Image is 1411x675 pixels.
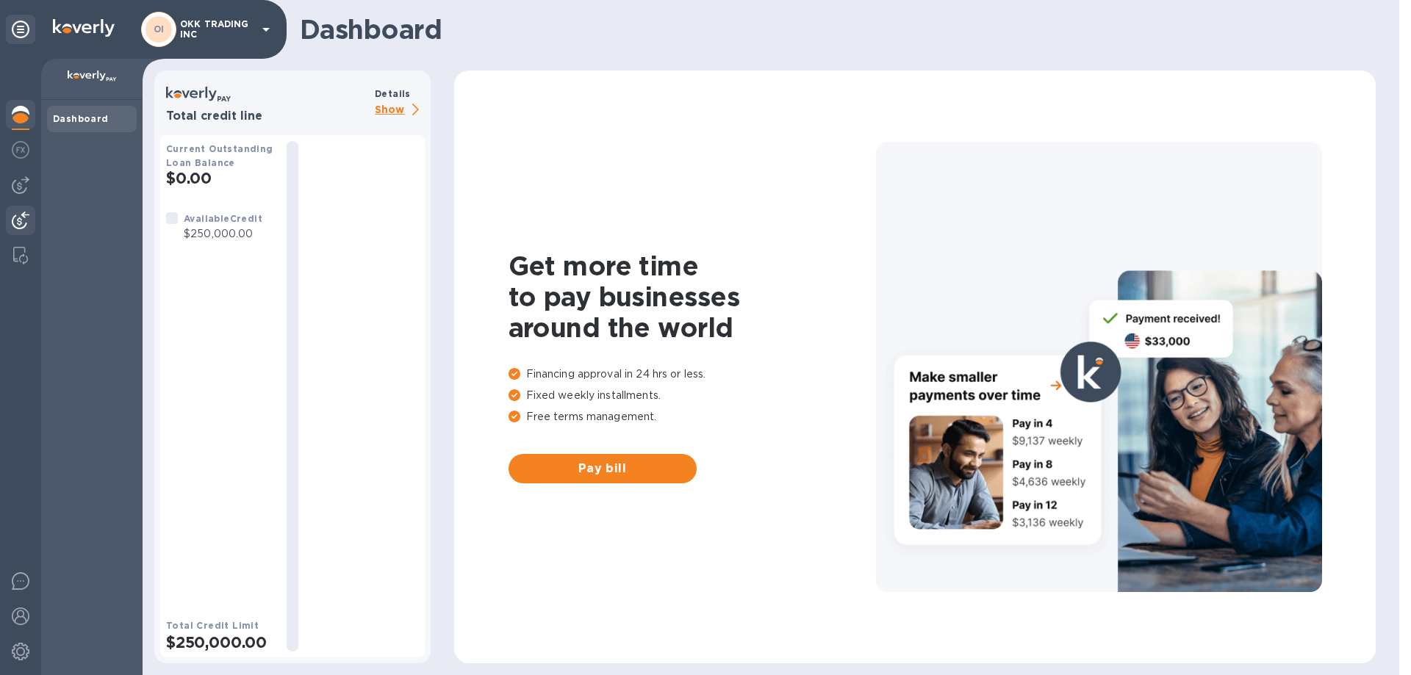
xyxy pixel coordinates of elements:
button: Pay bill [509,454,697,483]
h2: $0.00 [166,169,275,187]
b: Current Outstanding Loan Balance [166,143,273,168]
p: Fixed weekly installments. [509,388,876,403]
b: Dashboard [53,113,109,124]
p: OKK TRADING INC [180,19,254,40]
h1: Dashboard [300,14,1368,45]
h2: $250,000.00 [166,633,275,651]
h1: Get more time to pay businesses around the world [509,250,876,343]
img: Foreign exchange [12,141,29,159]
img: Logo [53,19,115,37]
b: OI [154,24,165,35]
span: Pay bill [520,460,685,477]
h3: Total credit line [166,109,369,123]
p: $250,000.00 [184,226,262,242]
div: Unpin categories [6,15,35,44]
p: Financing approval in 24 hrs or less. [509,367,876,382]
p: Free terms management. [509,409,876,425]
b: Total Credit Limit [166,620,259,631]
b: Available Credit [184,213,262,224]
b: Details [375,88,411,99]
p: Show [375,101,425,120]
